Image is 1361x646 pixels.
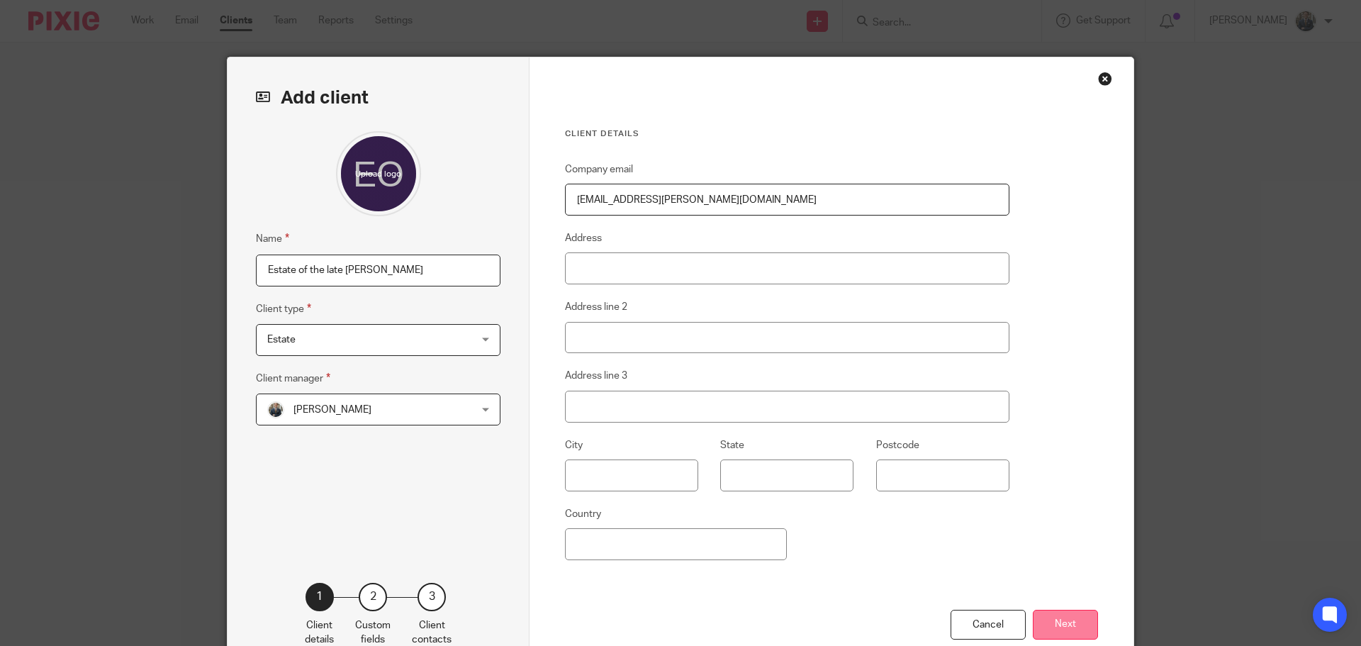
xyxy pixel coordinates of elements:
label: Client type [256,301,311,317]
button: Next [1033,610,1098,640]
h2: Add client [256,86,500,110]
label: Address line 2 [565,300,627,314]
div: 2 [359,583,387,611]
label: Client manager [256,370,330,386]
label: State [720,438,744,452]
div: 3 [418,583,446,611]
div: 1 [306,583,334,611]
img: Headshot.jpg [267,401,284,418]
label: Address [565,231,602,245]
label: Address line 3 [565,369,627,383]
span: Estate [267,335,296,345]
label: Company email [565,162,633,177]
label: Country [565,507,601,521]
h3: Client details [565,128,1009,140]
label: City [565,438,583,452]
div: Close this dialog window [1098,72,1112,86]
div: Cancel [951,610,1026,640]
span: [PERSON_NAME] [293,405,371,415]
label: Postcode [876,438,919,452]
label: Name [256,230,289,247]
